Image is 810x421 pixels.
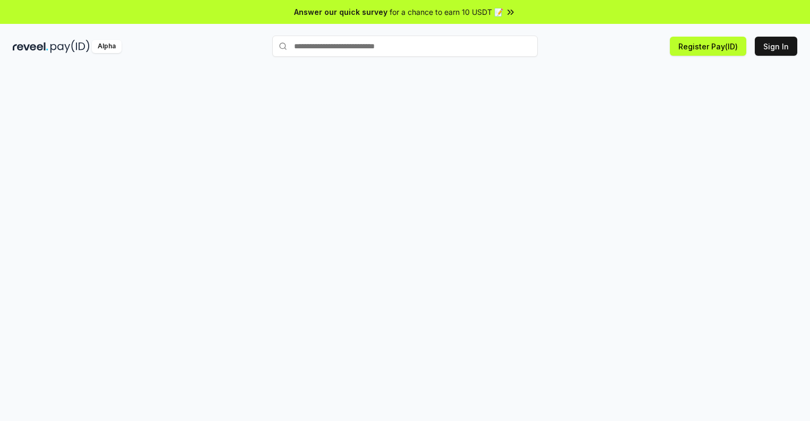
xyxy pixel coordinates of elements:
[390,6,503,18] span: for a chance to earn 10 USDT 📝
[92,40,122,53] div: Alpha
[755,37,797,56] button: Sign In
[50,40,90,53] img: pay_id
[13,40,48,53] img: reveel_dark
[294,6,387,18] span: Answer our quick survey
[670,37,746,56] button: Register Pay(ID)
